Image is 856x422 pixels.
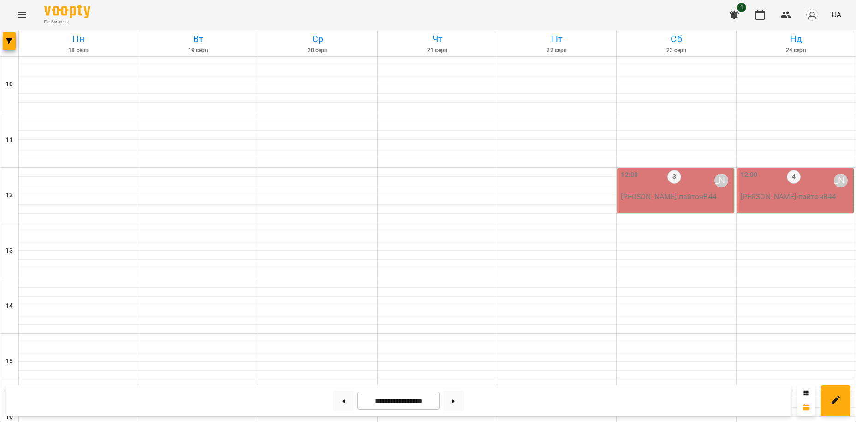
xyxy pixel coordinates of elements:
h6: Ср [260,32,376,46]
span: UA [832,10,841,19]
h6: 15 [6,356,13,367]
img: Voopty Logo [44,5,90,18]
h6: Вт [140,32,256,46]
button: UA [828,6,845,23]
h6: 10 [6,79,13,90]
h6: 23 серп [618,46,734,55]
button: Menu [11,4,33,26]
div: Володимир Ярошинський [834,174,848,187]
p: [PERSON_NAME] - пайтонВ44 [741,191,851,202]
span: 1 [737,3,746,12]
h6: Сб [618,32,734,46]
h6: 14 [6,301,13,311]
label: 12:00 [741,170,758,180]
div: Володимир Ярошинський [714,174,728,187]
label: 12:00 [621,170,638,180]
h6: 19 серп [140,46,256,55]
h6: 13 [6,246,13,256]
span: For Business [44,19,90,25]
h6: Нд [738,32,854,46]
img: avatar_s.png [806,8,819,21]
h6: 12 [6,190,13,200]
label: 4 [787,170,801,184]
h6: 22 серп [499,46,615,55]
h6: 11 [6,135,13,145]
h6: Чт [379,32,495,46]
p: [PERSON_NAME] - пайтонВ44 [621,191,731,202]
label: 3 [667,170,681,184]
h6: 21 серп [379,46,495,55]
h6: 18 серп [20,46,137,55]
h6: Пн [20,32,137,46]
h6: 24 серп [738,46,854,55]
h6: 20 серп [260,46,376,55]
h6: Пт [499,32,615,46]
